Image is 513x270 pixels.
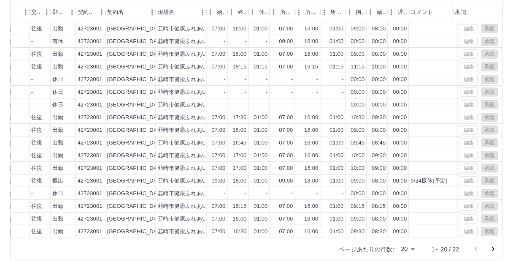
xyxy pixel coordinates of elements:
div: 07:00 [279,164,293,172]
div: 往復 [31,126,42,134]
div: 韮崎市健康ふれあいセンター及び道の駅にらさき [158,76,280,84]
div: 08:30 [372,228,386,236]
div: 16:15 [305,63,319,71]
div: 01:00 [330,228,344,236]
button: メニュー [225,6,238,19]
div: 往復 [31,114,42,122]
div: 01:00 [330,152,344,160]
button: メニュー [204,6,217,19]
div: 所定終業 [305,3,319,21]
div: 00:00 [393,152,407,160]
div: 契約コード [78,3,95,21]
div: 00:00 [351,88,365,96]
div: 16:00 [233,50,247,58]
div: 出勤 [52,50,63,58]
div: 00:00 [372,38,386,46]
div: 01:00 [254,139,268,147]
div: 07:00 [212,215,226,223]
div: 01:00 [330,25,344,33]
div: 16:30 [233,228,247,236]
div: 16:00 [305,50,319,58]
div: - [317,88,319,96]
div: 出勤 [52,139,63,147]
div: - [224,101,226,109]
div: 07:00 [212,202,226,210]
div: 勤務 [377,3,386,21]
div: 42723001 [78,164,103,172]
div: 往復 [31,202,42,210]
div: 休日 [52,76,63,84]
div: 16:15 [233,202,247,210]
div: 01:00 [254,126,268,134]
div: 9/24振休(予定) [411,177,448,185]
div: 07:00 [279,25,293,33]
div: 休日 [52,101,63,109]
div: 01:00 [330,126,344,134]
div: 出勤 [52,164,63,172]
div: 契約名 [107,3,124,21]
div: 00:00 [393,25,407,33]
div: 08:00 [372,215,386,223]
div: 42723001 [78,76,103,84]
div: 16:00 [233,215,247,223]
div: 韮崎市健康ふれあいセンター及び道の駅にらさき [158,63,280,71]
div: 18:00 [233,177,247,185]
div: 00:00 [351,101,365,109]
div: - [31,38,33,46]
div: [GEOGRAPHIC_DATA] [107,202,165,210]
div: 07:00 [279,114,293,122]
div: 韮崎市健康ふれあいセンター及び道の駅にらさき [158,177,280,185]
div: 09:00 [212,177,226,185]
div: - [224,76,226,84]
div: [GEOGRAPHIC_DATA] [107,101,165,109]
div: 往復 [31,215,42,223]
div: 17:00 [233,164,247,172]
div: 42723001 [78,202,103,210]
div: 09:30 [372,114,386,122]
div: 01:00 [330,38,344,46]
div: 08:15 [372,202,386,210]
div: [GEOGRAPHIC_DATA] [107,177,165,185]
div: 01:15 [330,63,344,71]
div: 01:00 [254,152,268,160]
div: 01:00 [254,228,268,236]
div: 16:00 [233,25,247,33]
div: [GEOGRAPHIC_DATA] [107,114,165,122]
div: 所定開始 [280,3,294,21]
div: 07:00 [279,126,293,134]
div: 00:00 [372,190,386,198]
div: 出勤 [52,114,63,122]
div: - [292,101,293,109]
div: 往復 [31,164,42,172]
div: 09:00 [372,152,386,160]
div: 所定終業 [295,3,321,21]
div: 出勤 [52,126,63,134]
button: メニュー [343,6,356,19]
div: 韮崎市健康ふれあいセンター及び道の駅にらさき [158,164,280,172]
div: 07:00 [279,50,293,58]
div: - [292,88,293,96]
div: 00:00 [393,76,407,84]
button: メニュー [95,6,108,19]
div: 07:00 [212,63,226,71]
div: - [266,101,268,109]
div: - [31,88,33,96]
div: 00:00 [393,139,407,147]
div: 07:00 [212,164,226,172]
div: 42723001 [78,38,103,46]
button: メニュー [267,6,280,19]
div: - [342,190,344,198]
div: 休憩 [259,3,268,21]
div: - [31,76,33,84]
div: 出勤 [52,152,63,160]
div: 42723001 [78,215,103,223]
div: 00:00 [393,101,407,109]
div: - [317,76,319,84]
div: 00:00 [393,215,407,223]
div: 07:00 [212,50,226,58]
div: 承認 [455,3,466,21]
div: 42723001 [78,63,103,71]
div: 07:00 [212,126,226,134]
div: [GEOGRAPHIC_DATA] [107,152,165,160]
div: 07:00 [279,202,293,210]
